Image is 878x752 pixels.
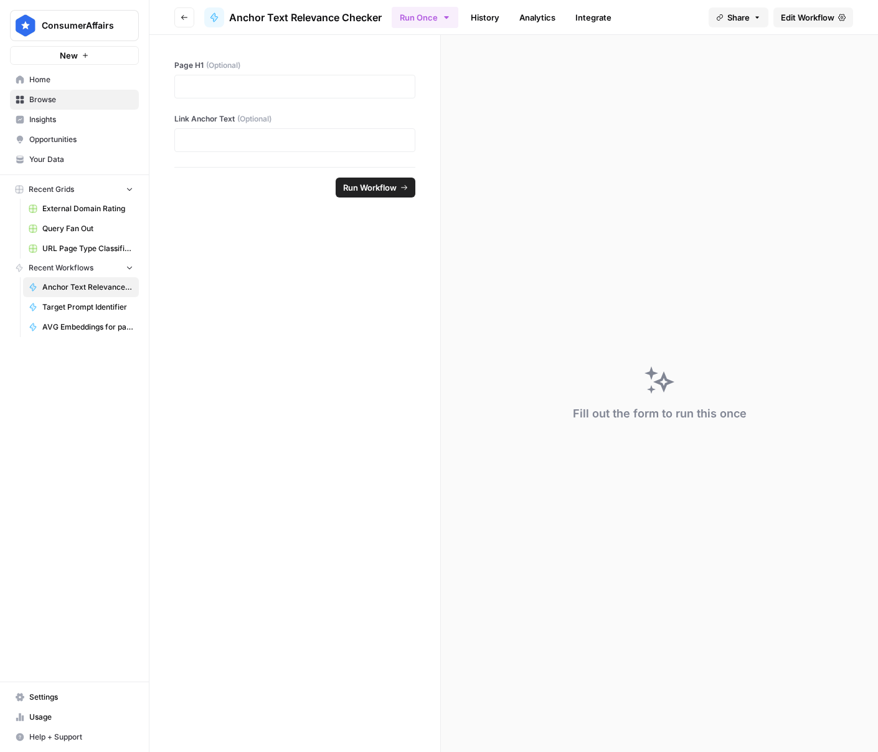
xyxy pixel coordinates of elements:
button: New [10,46,139,65]
span: Browse [29,94,133,105]
a: Usage [10,707,139,727]
span: Edit Workflow [781,11,834,24]
label: Link Anchor Text [174,113,415,125]
span: Anchor Text Relevance Checker [42,282,133,293]
button: Share [709,7,768,27]
span: Your Data [29,154,133,165]
a: AVG Embeddings for page and Target Keyword - Using Pasted page content [23,317,139,337]
div: Fill out the form to run this once [573,405,747,422]
span: Recent Workflows [29,262,93,274]
button: Help + Support [10,727,139,747]
span: Run Workflow [343,181,397,194]
a: Your Data [10,150,139,169]
span: Usage [29,712,133,723]
span: Insights [29,114,133,125]
span: ConsumerAffairs [42,19,117,32]
a: Anchor Text Relevance Checker [204,7,382,27]
span: New [60,49,78,62]
a: URL Page Type Classification [23,239,139,259]
a: Opportunities [10,130,139,150]
img: ConsumerAffairs Logo [14,14,37,37]
span: Anchor Text Relevance Checker [229,10,382,25]
button: Recent Grids [10,180,139,199]
span: Share [727,11,750,24]
span: (Optional) [206,60,240,71]
span: Home [29,74,133,85]
a: Anchor Text Relevance Checker [23,277,139,297]
span: Query Fan Out [42,223,133,234]
span: Help + Support [29,731,133,743]
button: Run Workflow [336,178,415,198]
a: Insights [10,110,139,130]
a: Settings [10,687,139,707]
span: Recent Grids [29,184,74,195]
span: AVG Embeddings for page and Target Keyword - Using Pasted page content [42,321,133,333]
span: External Domain Rating [42,203,133,214]
button: Recent Workflows [10,259,139,277]
button: Workspace: ConsumerAffairs [10,10,139,41]
a: Query Fan Out [23,219,139,239]
a: External Domain Rating [23,199,139,219]
span: Settings [29,692,133,703]
a: Integrate [568,7,619,27]
span: (Optional) [237,113,271,125]
a: Analytics [512,7,563,27]
span: Opportunities [29,134,133,145]
a: Target Prompt Identifier [23,297,139,317]
button: Run Once [392,7,458,28]
span: Target Prompt Identifier [42,302,133,313]
span: URL Page Type Classification [42,243,133,254]
a: Edit Workflow [773,7,853,27]
a: History [463,7,507,27]
a: Browse [10,90,139,110]
a: Home [10,70,139,90]
label: Page H1 [174,60,415,71]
